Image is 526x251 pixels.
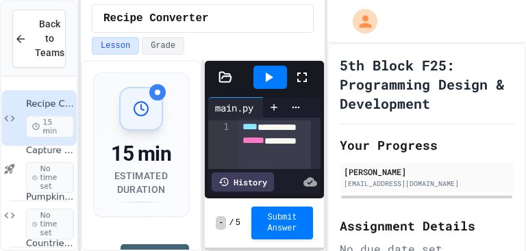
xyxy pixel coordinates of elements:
div: [PERSON_NAME] [344,166,510,178]
span: No time set [26,162,74,194]
span: No time set [26,209,74,240]
span: Capture the Flag [26,145,74,157]
span: - [216,216,226,230]
div: 15 min [110,142,172,166]
h2: Your Progress [340,135,514,155]
div: 1 [208,120,231,176]
h2: Assignment Details [340,216,514,235]
button: Lesson [92,37,139,55]
span: Countries Quiz [26,238,74,250]
span: / [229,217,234,228]
span: 15 min [26,116,74,137]
span: Recipe Converter [103,10,209,27]
button: Grade [142,37,184,55]
div: History [212,172,274,191]
div: main.py [208,101,260,115]
span: Recipe Converter [26,98,74,110]
h1: 5th Block F25: Programming Design & Development [340,55,514,113]
span: 5 [236,217,240,228]
span: Pumpkins & Pathways Midway Games - Risky, Duck, Duck, Win! & CPHS Best Scarecrow! [26,191,74,203]
div: My Account [338,5,381,37]
span: Submit Answer [262,212,303,234]
span: Back to Teams [35,17,64,60]
div: [EMAIL_ADDRESS][DOMAIN_NAME] [344,179,510,189]
div: Estimated Duration [110,169,172,196]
